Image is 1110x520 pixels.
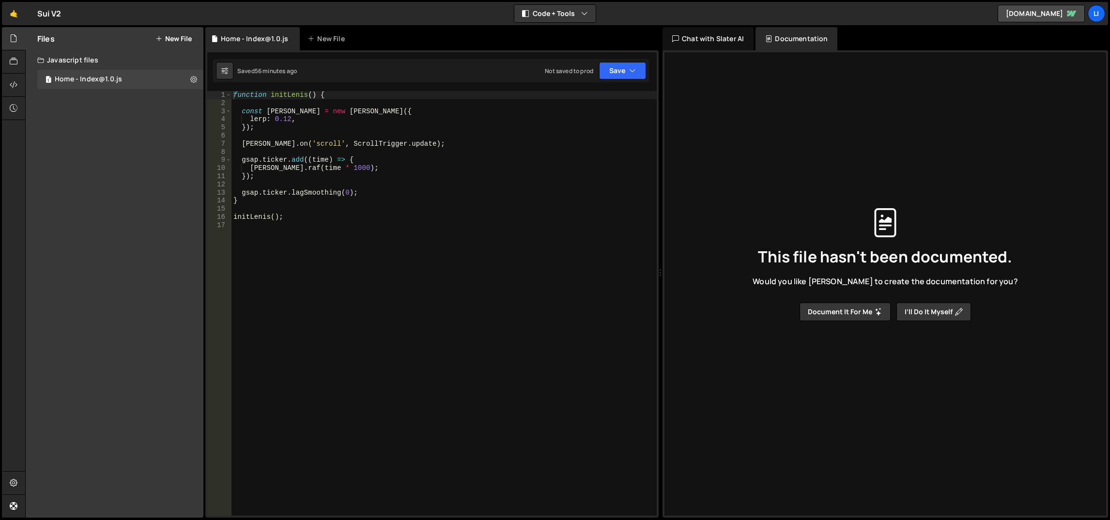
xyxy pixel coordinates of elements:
div: 4 [207,115,231,123]
div: 13 [207,189,231,197]
h2: Files [37,33,55,44]
div: Sui V2 [37,8,61,19]
div: New File [308,34,348,44]
span: This file hasn't been documented. [758,249,1012,264]
span: 1 [46,76,51,84]
div: 9 [207,156,231,164]
a: Li [1088,5,1105,22]
div: 3 [207,107,231,116]
button: I’ll do it myself [896,303,971,321]
button: Document it for me [800,303,891,321]
a: [DOMAIN_NAME] [998,5,1085,22]
div: Documentation [755,27,837,50]
div: 1 [207,91,231,99]
span: Would you like [PERSON_NAME] to create the documentation for you? [753,276,1017,287]
button: Save [599,62,646,79]
div: Home - Index@1.0.js [221,34,288,44]
div: Saved [237,67,297,75]
div: 6 [207,132,231,140]
div: 15 [207,205,231,213]
div: 8 [207,148,231,156]
div: 10 [207,164,231,172]
div: 11 [207,172,231,181]
button: New File [155,35,192,43]
div: Chat with Slater AI [663,27,754,50]
div: 5 [207,123,231,132]
div: Javascript files [26,50,203,70]
button: Code + Tools [514,5,596,22]
a: 🤙 [2,2,26,25]
div: 17 [207,221,231,229]
div: Home - Index@1.0.js [55,75,122,84]
div: 7 [207,140,231,148]
div: 56 minutes ago [255,67,297,75]
div: 17378/48381.js [37,70,203,89]
div: 2 [207,99,231,107]
div: 12 [207,181,231,189]
div: 14 [207,197,231,205]
div: 16 [207,213,231,221]
div: Not saved to prod [545,67,593,75]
